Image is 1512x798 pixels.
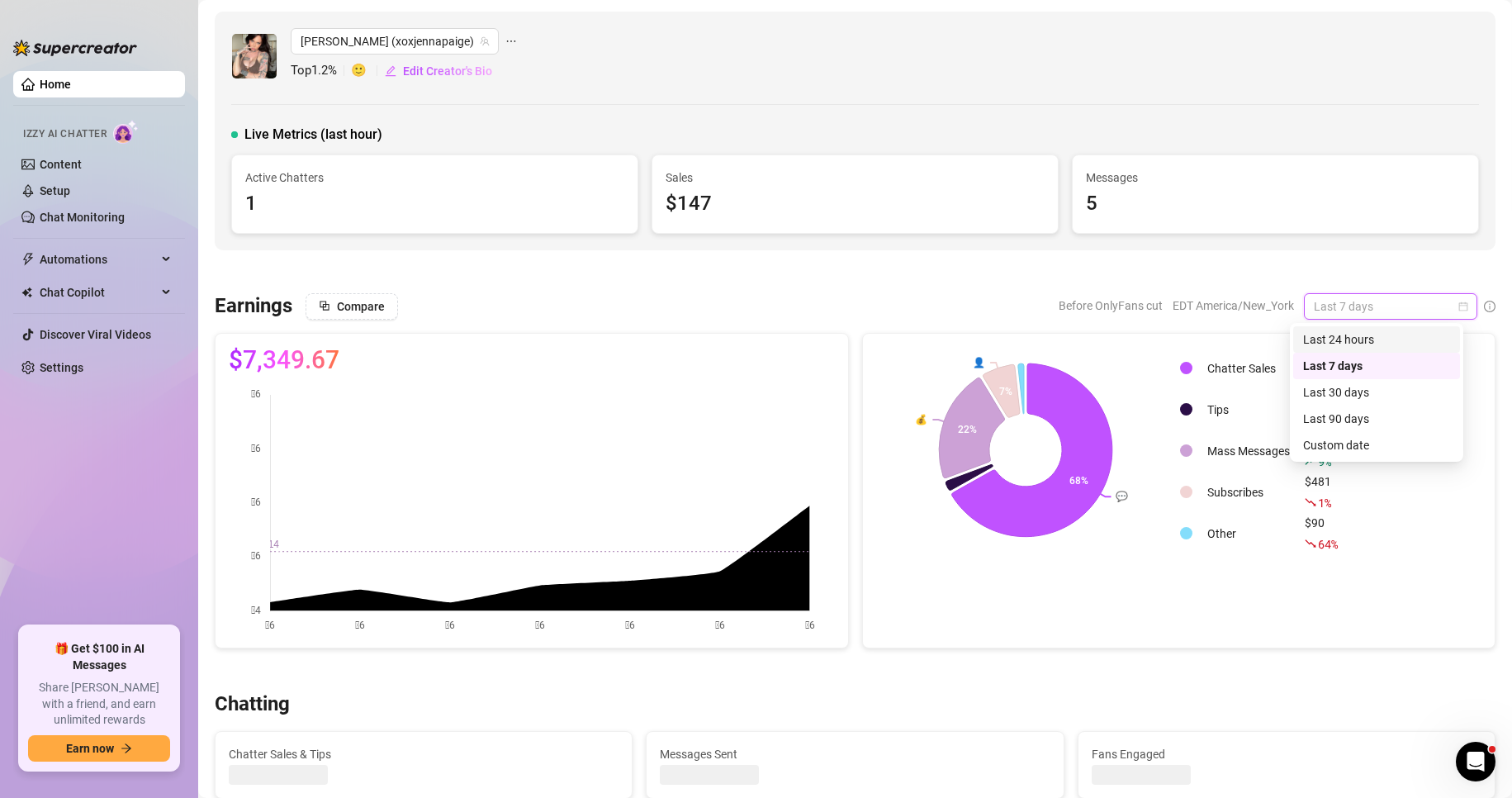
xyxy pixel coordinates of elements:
div: 5 [1086,188,1465,220]
img: AI Chatter [113,120,139,144]
td: Other [1201,514,1296,553]
div: Custom date [1303,436,1450,454]
span: fall [1305,496,1316,508]
text: 💰 [915,413,927,425]
span: Earn now [66,742,114,755]
span: Top 1.2 % [291,61,351,81]
span: EDT America/New_York [1173,293,1294,318]
div: 1 [245,188,624,220]
span: Active Chatters [245,169,624,187]
div: Last 30 days [1303,383,1450,401]
img: Jenna [232,34,277,78]
div: Last 30 days [1293,379,1460,406]
span: 🙂 [351,61,384,81]
span: 64 % [1318,536,1337,552]
span: Izzy AI Chatter [23,126,107,142]
div: Custom date [1293,432,1460,458]
img: Chat Copilot [21,287,32,298]
a: Setup [40,184,70,197]
button: Earn nowarrow-right [28,735,170,762]
td: Subscribes [1201,473,1296,512]
span: Chatter Sales & Tips [229,745,619,763]
span: info-circle [1484,301,1495,312]
span: 1 % [1318,495,1330,511]
h3: Chatting [215,691,290,718]
img: logo-BBDzfeDw.svg [13,40,137,56]
span: team [480,36,490,46]
button: Compare [306,293,398,320]
span: 🎁 Get $100 in AI Messages [28,641,170,673]
span: Automations [40,246,157,273]
span: block [319,300,330,311]
div: Last 24 hours [1293,326,1460,353]
span: arrow-right [121,743,132,754]
span: Compare [337,300,385,313]
div: Last 7 days [1303,357,1450,375]
div: $90 [1305,514,1357,553]
span: Fans Engaged [1092,745,1481,763]
td: Mass Messages [1201,431,1296,471]
span: Messages [1086,169,1465,187]
text: 💬 [1116,490,1128,502]
div: $147 [666,188,1045,220]
span: Jenna (xoxjennapaige) [301,29,489,54]
a: Home [40,78,71,91]
td: Chatter Sales [1201,349,1296,388]
div: Last 7 days [1293,353,1460,379]
a: Content [40,158,82,171]
span: Last 7 days [1314,294,1467,319]
span: Messages Sent [660,745,1050,763]
span: ellipsis [505,28,517,55]
h3: Earnings [215,293,292,320]
a: Settings [40,361,83,374]
span: calendar [1458,302,1468,311]
button: Edit Creator's Bio [384,58,493,84]
span: 9 % [1318,454,1330,469]
div: Last 90 days [1293,406,1460,432]
span: fall [1305,538,1316,549]
iframe: Intercom live chat [1456,742,1495,781]
text: 👤 [973,356,985,368]
span: Share [PERSON_NAME] with a friend, and earn unlimited rewards [28,680,170,729]
span: Chat Copilot [40,279,157,306]
span: thunderbolt [21,253,35,266]
a: Chat Monitoring [40,211,125,224]
span: Edit Creator's Bio [403,64,492,78]
div: Last 90 days [1303,410,1450,428]
span: Live Metrics (last hour) [244,125,382,145]
td: Tips [1201,390,1296,430]
span: Sales [666,169,1045,187]
span: Before OnlyFans cut [1059,293,1163,318]
div: Last 24 hours [1303,330,1450,349]
span: edit [385,65,396,77]
div: $481 [1305,473,1357,512]
a: Discover Viral Videos [40,328,151,341]
span: $7,349.67 [229,347,339,373]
